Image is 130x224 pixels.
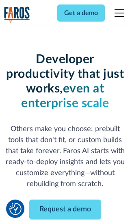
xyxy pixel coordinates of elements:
a: Get a demo [57,4,105,22]
a: home [4,7,30,23]
div: menu [110,3,126,23]
img: Revisit consent button [9,203,22,215]
button: Cookie Settings [9,203,22,215]
img: Logo of the analytics and reporting company Faros. [4,7,30,23]
p: Others make you choose: prebuilt tools that don't fit, or custom builds that take forever. Faros ... [4,124,126,190]
strong: Developer productivity that just works, [6,53,124,95]
strong: even at enterprise scale [21,83,109,110]
a: Request a demo [29,200,101,220]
